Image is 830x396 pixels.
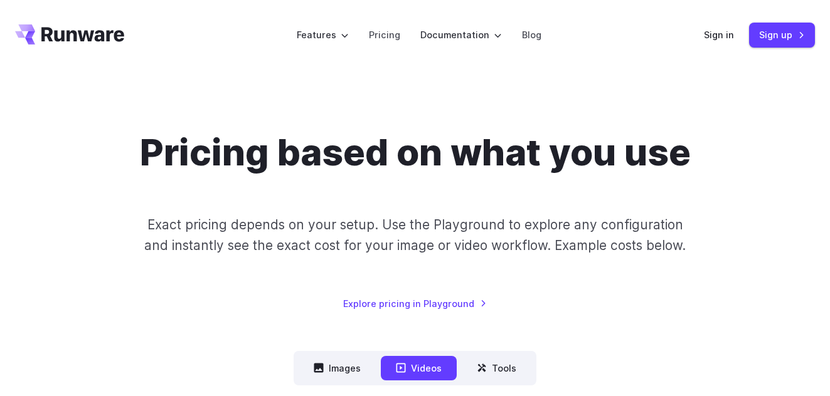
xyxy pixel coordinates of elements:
a: Pricing [369,28,400,42]
a: Explore pricing in Playground [343,296,487,311]
a: Sign in [704,28,734,42]
label: Features [297,28,349,42]
h1: Pricing based on what you use [140,130,691,174]
p: Exact pricing depends on your setup. Use the Playground to explore any configuration and instantl... [135,214,695,256]
label: Documentation [420,28,502,42]
a: Sign up [749,23,815,47]
button: Tools [462,356,531,380]
a: Blog [522,28,541,42]
button: Images [299,356,376,380]
button: Videos [381,356,457,380]
a: Go to / [15,24,124,44]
